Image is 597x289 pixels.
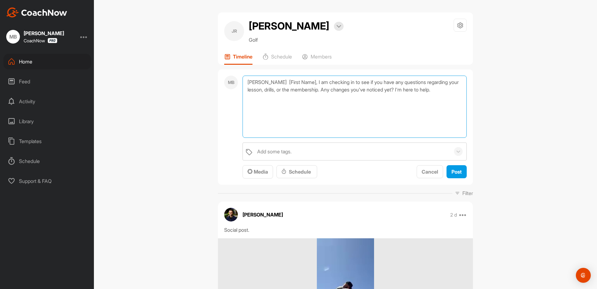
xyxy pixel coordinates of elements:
[451,169,462,175] span: Post
[576,268,591,283] div: Open Intercom Messenger
[3,94,91,109] div: Activity
[417,165,443,179] button: Cancel
[224,226,467,234] div: Social post.
[248,169,268,175] span: Media
[3,173,91,189] div: Support & FAQ
[3,74,91,89] div: Feed
[243,165,273,179] button: Media
[450,212,457,218] p: 2 d
[24,31,64,36] div: [PERSON_NAME]
[233,54,252,60] p: Timeline
[249,36,344,44] p: Golf
[224,21,244,41] div: JR
[3,114,91,129] div: Library
[311,54,332,60] p: Members
[6,30,20,44] div: MB
[3,153,91,169] div: Schedule
[48,38,57,43] img: CoachNow Pro
[243,76,467,138] textarea: [PERSON_NAME] [First Name], I am checking in to see if you have any questions regarding your less...
[336,25,341,28] img: arrow-down
[249,19,329,34] h2: [PERSON_NAME]
[281,168,312,175] div: Schedule
[257,148,292,155] div: Add some tags.
[24,38,57,43] div: CoachNow
[271,54,292,60] p: Schedule
[462,189,473,197] p: Filter
[3,133,91,149] div: Templates
[224,76,238,89] div: MB
[243,211,283,218] p: [PERSON_NAME]
[422,169,438,175] span: Cancel
[3,54,91,69] div: Home
[6,7,67,17] img: CoachNow
[224,208,238,221] img: avatar
[447,165,467,179] button: Post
